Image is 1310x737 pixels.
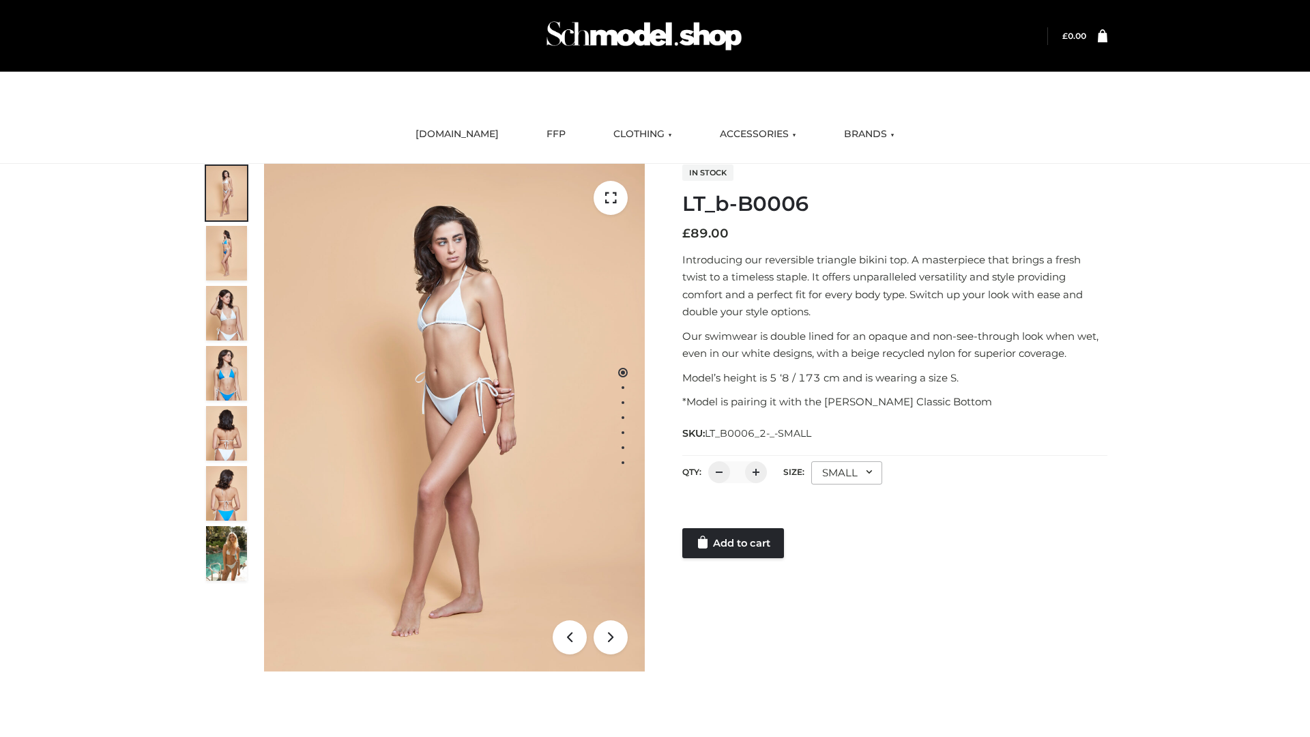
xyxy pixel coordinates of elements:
[536,119,576,149] a: FFP
[264,164,645,671] img: ArielClassicBikiniTop_CloudNine_AzureSky_OW114ECO_1
[1062,31,1086,41] bdi: 0.00
[682,164,733,181] span: In stock
[206,346,247,401] img: ArielClassicBikiniTop_CloudNine_AzureSky_OW114ECO_4-scaled.jpg
[682,369,1107,387] p: Model’s height is 5 ‘8 / 173 cm and is wearing a size S.
[834,119,905,149] a: BRANDS
[783,467,804,477] label: Size:
[682,528,784,558] a: Add to cart
[710,119,806,149] a: ACCESSORIES
[206,226,247,280] img: ArielClassicBikiniTop_CloudNine_AzureSky_OW114ECO_2-scaled.jpg
[206,526,247,581] img: Arieltop_CloudNine_AzureSky2.jpg
[1062,31,1086,41] a: £0.00
[682,251,1107,321] p: Introducing our reversible triangle bikini top. A masterpiece that brings a fresh twist to a time...
[542,9,746,63] img: Schmodel Admin 964
[682,192,1107,216] h1: LT_b-B0006
[206,166,247,220] img: ArielClassicBikiniTop_CloudNine_AzureSky_OW114ECO_1-scaled.jpg
[405,119,509,149] a: [DOMAIN_NAME]
[811,461,882,485] div: SMALL
[682,328,1107,362] p: Our swimwear is double lined for an opaque and non-see-through look when wet, even in our white d...
[705,427,811,439] span: LT_B0006_2-_-SMALL
[682,226,729,241] bdi: 89.00
[682,393,1107,411] p: *Model is pairing it with the [PERSON_NAME] Classic Bottom
[682,226,690,241] span: £
[682,467,701,477] label: QTY:
[206,286,247,341] img: ArielClassicBikiniTop_CloudNine_AzureSky_OW114ECO_3-scaled.jpg
[206,466,247,521] img: ArielClassicBikiniTop_CloudNine_AzureSky_OW114ECO_8-scaled.jpg
[1062,31,1068,41] span: £
[603,119,682,149] a: CLOTHING
[682,425,813,442] span: SKU:
[206,406,247,461] img: ArielClassicBikiniTop_CloudNine_AzureSky_OW114ECO_7-scaled.jpg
